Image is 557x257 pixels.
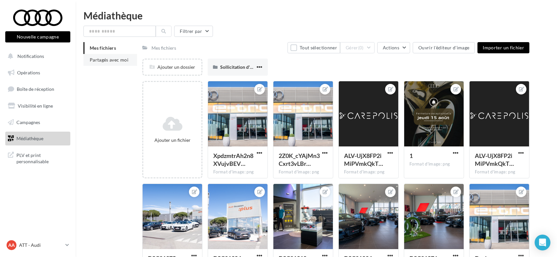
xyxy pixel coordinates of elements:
span: Visibilité en ligne [18,103,53,109]
span: Opérations [17,70,40,75]
span: Boîte de réception [17,86,54,92]
button: Gérer(0) [340,42,375,53]
span: PLV et print personnalisable [16,151,68,165]
span: Médiathèque [16,136,43,141]
button: Notifications [4,49,69,63]
button: Importer un fichier [477,42,529,53]
a: Médiathèque [4,132,72,145]
div: Format d'image: png [279,169,328,175]
span: Actions [383,45,399,50]
a: AA ATT - Audi [5,239,70,251]
span: AA [8,242,15,248]
button: Nouvelle campagne [5,31,70,42]
span: Mes fichiers [90,45,116,51]
button: Tout sélectionner [288,42,340,53]
div: Médiathèque [83,11,549,20]
span: Importer un fichier [483,45,524,50]
span: Notifications [17,53,44,59]
div: Open Intercom Messenger [535,235,550,250]
a: PLV et print personnalisable [4,148,72,167]
div: Mes fichiers [151,45,176,51]
div: Ajouter un dossier [143,64,201,70]
span: ALV-UjX8FP2iMiPVmkQkTnxx_VNpenlWKTgEG-glKLqtiUZKOdokJXtX [475,152,514,167]
a: Visibilité en ligne [4,99,72,113]
button: Actions [377,42,410,53]
p: ATT - Audi [19,242,63,248]
div: Format d'image: png [475,169,524,175]
span: Partagés avec moi [90,57,128,63]
div: Ajouter un fichier [146,137,199,143]
span: 2Z0K_cYAjMn3Cxrt3vLBrgTfjOmMK0oYHDliIg1TV2kV8BH6IbghRlpXpTE5Vm6pbVGzeWsOaZvDamChsQ=s0 [279,152,320,167]
button: Ouvrir l'éditeur d'image [413,42,475,53]
span: ALV-UjX8FP2iMiPVmkQkTnxx_VNpenlWKTgEG-glKLqtiUZKOdokJXtX [344,152,383,167]
button: Filtrer par [174,26,213,37]
a: Opérations [4,66,72,80]
span: XpdzmtrAh2n8XVujvBEVKf72UqGVf3bNTJg2D1wGv7DEL6O4EYhxXQRlPKDd3ZGw31fWnecUBiFYj-M07w=s0 [213,152,253,167]
div: Format d'image: png [344,169,393,175]
div: Format d'image: png [213,169,262,175]
span: Campagnes [16,119,40,125]
a: Boîte de réception [4,82,72,96]
span: 1 [409,152,413,159]
span: Sollicitation d'avis [220,64,258,70]
div: Format d'image: png [409,161,458,167]
a: Campagnes [4,116,72,129]
span: (0) [358,45,364,50]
